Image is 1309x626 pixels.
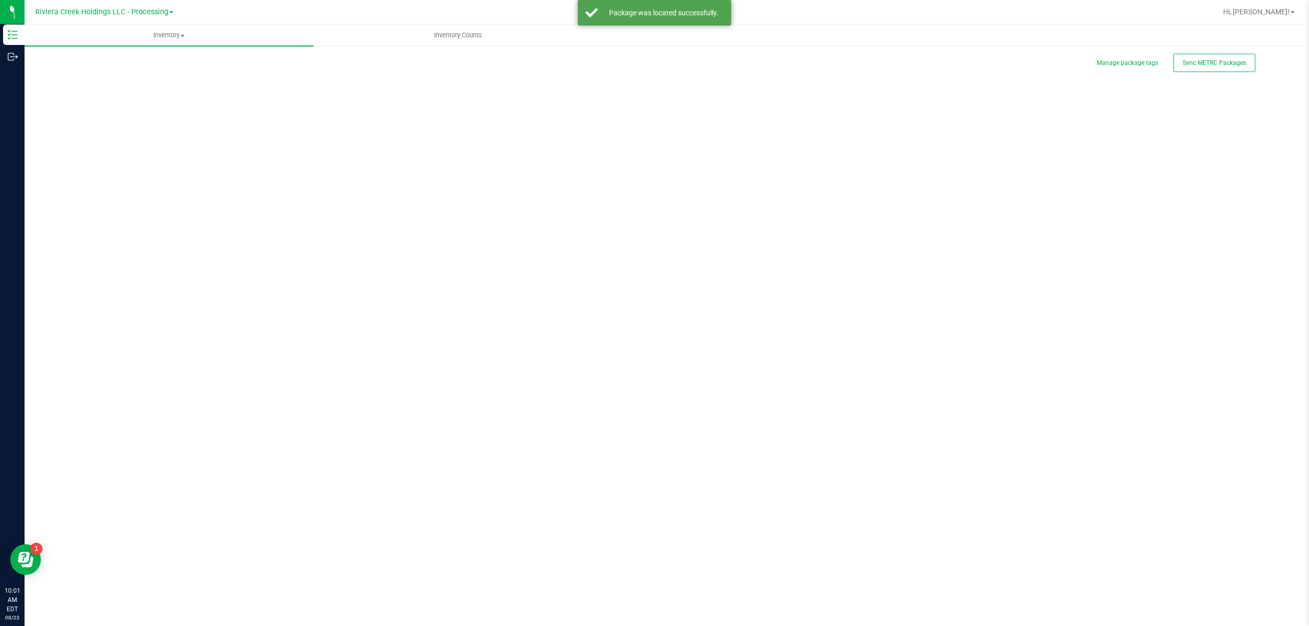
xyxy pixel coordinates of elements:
a: Inventory Counts [313,25,602,46]
span: Riviera Creek Holdings LLC - Processing [35,8,168,16]
iframe: Resource center unread badge [30,543,42,555]
inline-svg: Inventory [8,30,18,40]
button: Sync METRC Packages [1173,54,1255,72]
a: Inventory [25,25,313,46]
p: 08/23 [5,614,20,621]
button: Manage package tags [1097,59,1158,67]
inline-svg: Outbound [8,52,18,62]
iframe: Resource center [10,544,41,575]
span: Sync METRC Packages [1183,59,1246,66]
p: 10:01 AM EDT [5,586,20,614]
span: Inventory Counts [420,31,496,40]
span: Inventory [25,31,313,40]
div: Package was located successfully. [603,8,724,18]
span: Hi, [PERSON_NAME]! [1223,8,1290,16]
